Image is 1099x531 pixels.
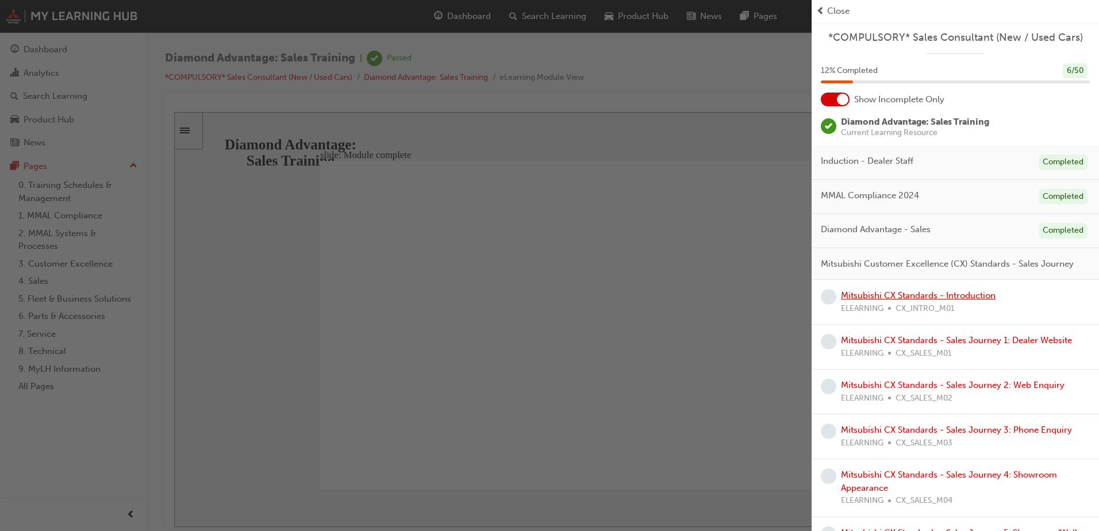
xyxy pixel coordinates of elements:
div: 6 / 50 [1063,63,1088,79]
a: Mitsubishi CX Standards - Introduction [841,290,996,301]
a: Mitsubishi CX Standards - Sales Journey 3: Phone Enquiry [841,425,1072,435]
span: CX_INTRO_M01 [896,302,955,315]
span: learningRecordVerb_NONE-icon [821,379,836,394]
span: learningRecordVerb_NONE-icon [821,424,836,439]
span: Navigation tips [677,15,727,24]
span: Diamond Advantage: Sales Training [841,117,989,127]
span: Mitsubishi Customer Excellence (CX) Standards - Sales Journey [821,257,1074,271]
a: Mitsubishi CX Standards - Sales Journey 1: Dealer Website [841,335,1072,345]
button: Navigation tips [663,13,741,26]
span: learningRecordVerb_NONE-icon [821,289,836,305]
span: learningRecordVerb_NONE-icon [821,468,836,484]
span: learningRecordVerb_NONE-icon [821,334,836,349]
span: CX_SALES_M02 [896,392,952,405]
button: prev-iconClose [816,5,1094,18]
span: Close [827,5,850,18]
span: CX_SALES_M04 [896,494,952,507]
span: Current Learning Resource [841,129,989,137]
span: ELEARNING [841,494,883,507]
a: Mitsubishi CX Standards - Sales Journey 2: Web Enquiry [841,380,1065,390]
input: volume [852,402,927,411]
span: CX_SALES_M01 [896,347,952,360]
a: *COMPULSORY* Sales Consultant (New / Used Cars) [821,31,1090,44]
span: ELEARNING [841,347,883,360]
button: Audio preferences [741,13,833,26]
span: CX_SALES_M03 [896,437,952,450]
span: MMAL Compliance 2024 [821,189,919,202]
button: settings [874,388,893,402]
div: Completed [1039,189,1088,205]
div: Completed [1039,223,1088,238]
span: Show Incomplete Only [854,93,944,106]
div: misc controls [846,378,892,415]
span: Diamond Advantage - Sales [821,223,931,236]
span: Induction - Dealer Staff [821,155,913,168]
button: volume [851,387,870,401]
span: Disclaimer [844,15,880,24]
a: Mitsubishi CX Standards - Sales Journey 4: Showroom Appearance [841,470,1057,493]
span: ELEARNING [841,392,883,405]
button: Disclaimer [833,13,892,26]
span: 12 % Completed [821,64,878,78]
span: ELEARNING [841,437,883,450]
div: Completed [1039,155,1088,170]
span: prev-icon [816,5,825,18]
span: learningRecordVerb_PASS-icon [821,118,836,134]
span: Audio preferences [756,15,818,24]
label: Zoom to fit [874,402,897,436]
span: ELEARNING [841,302,883,315]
